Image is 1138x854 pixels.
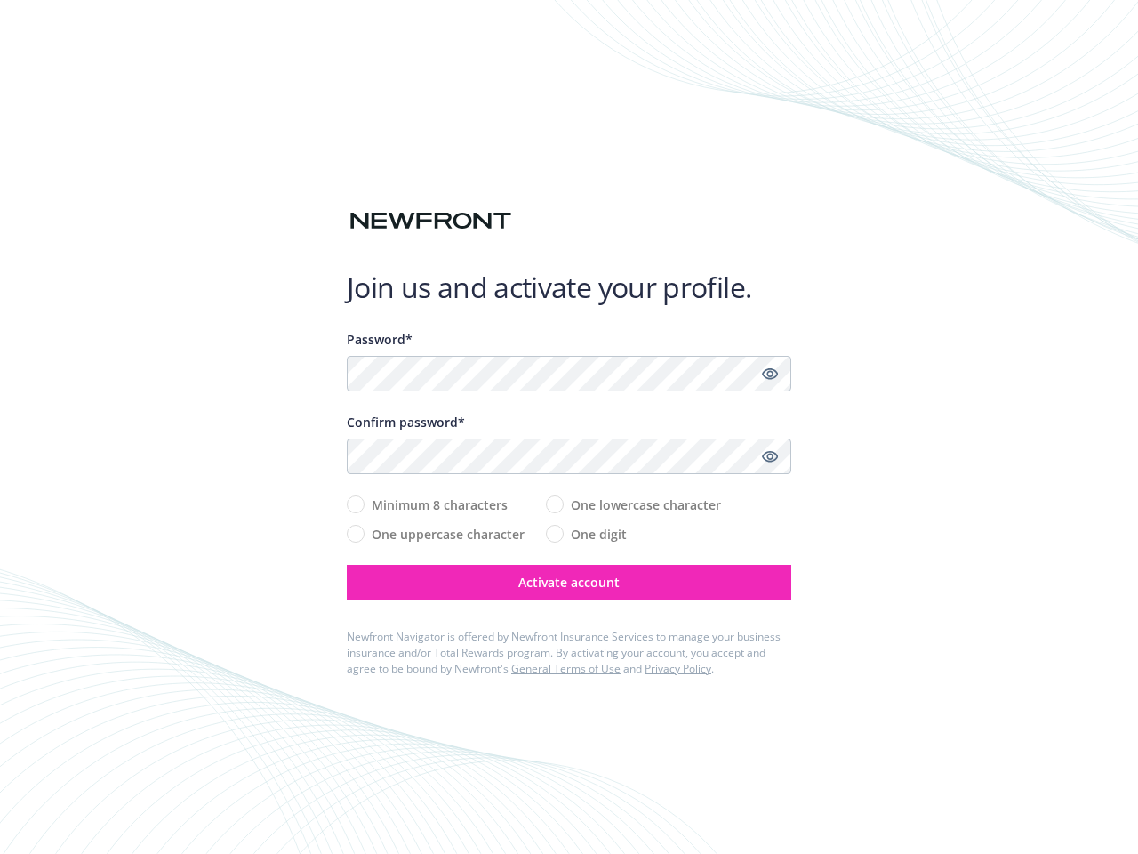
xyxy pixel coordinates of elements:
a: General Terms of Use [511,661,621,676]
span: Confirm password* [347,414,465,431]
button: Activate account [347,565,791,600]
a: Show password [759,363,781,384]
input: Enter a unique password... [347,356,791,391]
span: Password* [347,331,413,348]
a: Show password [759,446,781,467]
span: Activate account [518,574,620,591]
img: Newfront logo [347,205,515,237]
div: Newfront Navigator is offered by Newfront Insurance Services to manage your business insurance an... [347,629,791,677]
a: Privacy Policy [645,661,711,676]
span: One lowercase character [571,495,721,514]
span: Minimum 8 characters [372,495,508,514]
input: Confirm your unique password... [347,439,791,474]
h1: Join us and activate your profile. [347,270,791,305]
span: One digit [571,525,627,544]
span: One uppercase character [372,525,525,544]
